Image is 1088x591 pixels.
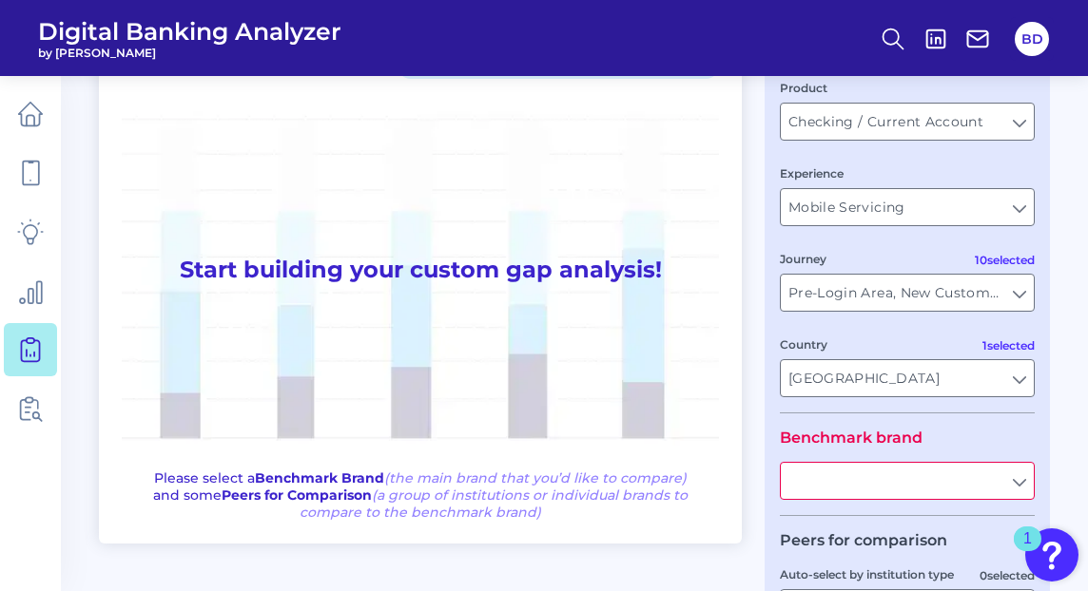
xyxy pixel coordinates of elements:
b: Peers for Comparison [222,486,372,504]
span: Digital Banking Analyzer [38,17,341,46]
legend: Benchmark brand [780,429,923,447]
span: (a group of institutions or individual brands to compare to the benchmark brand) [300,486,688,521]
div: 1 [1023,539,1032,563]
label: Experience [780,166,844,181]
span: (the main brand that you’d like to compare) [384,469,687,486]
label: Journey [780,252,826,266]
p: Please select a and some [122,469,719,521]
b: Benchmark Brand [255,469,384,486]
label: Auto-select by institution type [780,567,954,581]
button: Open Resource Center, 1 new notification [1025,528,1078,581]
span: by [PERSON_NAME] [38,46,341,60]
h1: Start building your custom gap analysis! [122,79,719,462]
button: BD [1015,22,1049,56]
label: Product [780,81,827,95]
label: Country [780,337,827,352]
legend: Peers for comparison [780,531,947,549]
